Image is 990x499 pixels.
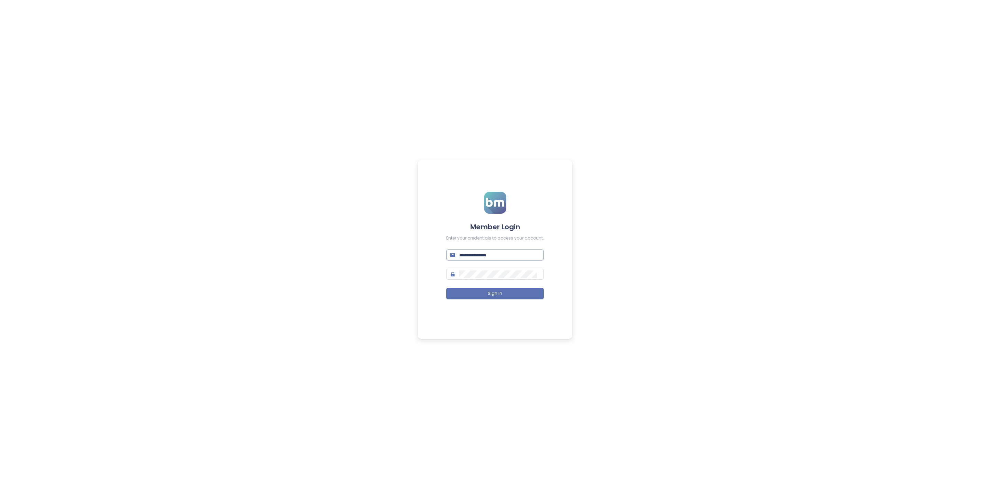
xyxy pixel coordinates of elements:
button: Sign In [446,288,544,299]
img: logo [484,192,506,214]
div: Enter your credentials to access your account. [446,235,544,242]
h4: Member Login [446,222,544,232]
span: lock [450,272,455,277]
span: mail [450,253,455,257]
span: Sign In [488,290,502,297]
